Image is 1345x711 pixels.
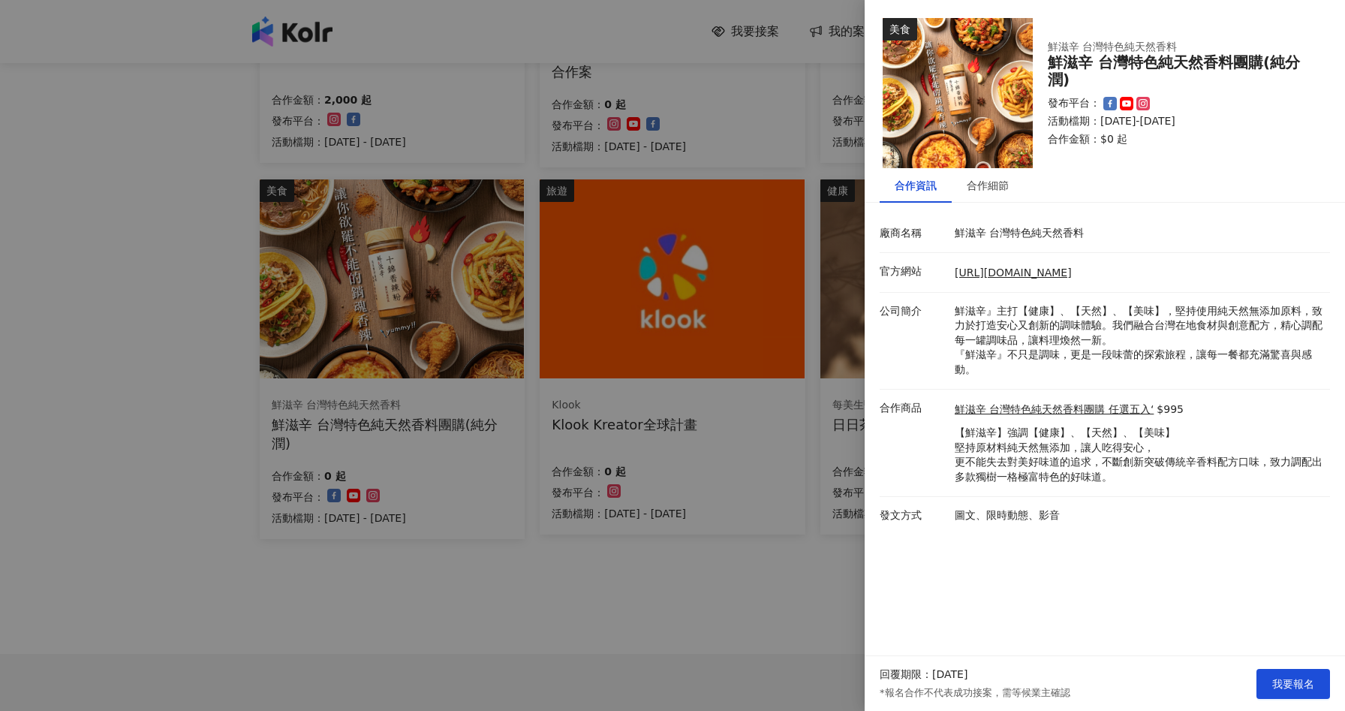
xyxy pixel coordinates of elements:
p: 公司簡介 [880,304,947,319]
div: 美食 [883,18,917,41]
a: 鮮滋辛 台灣特色純天然香料團購 任選五入‘ [955,402,1154,417]
div: 鮮滋辛 台灣特色純天然香料團購(純分潤) [1048,54,1312,89]
p: 合作商品 [880,401,947,416]
p: 合作金額： $0 起 [1048,132,1312,147]
p: 廠商名稱 [880,226,947,241]
p: 回覆期限：[DATE] [880,667,967,682]
p: 鮮滋辛 台灣特色純天然香料 [955,226,1322,241]
p: $995 [1157,402,1184,417]
img: 鮮滋辛 台灣特色純天然香料團購 任選五入‘ [883,18,1033,168]
div: 合作細節 [967,177,1009,194]
p: 發文方式 [880,508,947,523]
p: 【鮮滋辛】強調【健康】、【天然】、【美味】 堅持原材料純天然無添加，讓人吃得安心， 更不能失去對美好味道的追求，不斷創新突破傳統辛香料配方口味，致力調配出多款獨樹一格極富特色的好味道。 [955,426,1322,484]
button: 我要報名 [1256,669,1330,699]
a: [URL][DOMAIN_NAME] [955,267,1072,279]
p: 活動檔期：[DATE]-[DATE] [1048,114,1312,129]
span: 我要報名 [1272,678,1314,690]
div: 鮮滋辛 台灣特色純天然香料 [1048,40,1288,55]
p: 鮮滋辛』主打【健康】、【天然】、【美味】，堅持使用純天然無添加原料，致力於打造安心又創新的調味體驗。我們融合台灣在地食材與創意配方，精心調配每一罐調味品，讓料理煥然一新。 『鮮滋辛』不只是調味，... [955,304,1322,378]
p: 官方網站 [880,264,947,279]
p: *報名合作不代表成功接案，需等候業主確認 [880,686,1070,700]
div: 合作資訊 [895,177,937,194]
p: 發布平台： [1048,96,1100,111]
p: 圖文、限時動態、影音 [955,508,1322,523]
